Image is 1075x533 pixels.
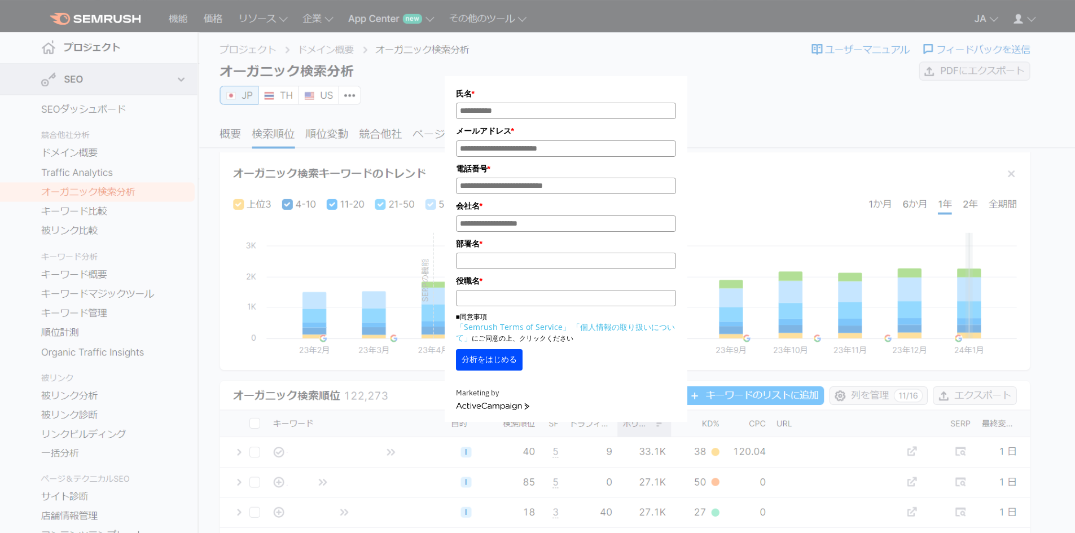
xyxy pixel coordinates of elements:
button: 分析をはじめる [456,349,523,371]
a: 「Semrush Terms of Service」 [456,321,571,332]
label: 氏名 [456,87,676,100]
label: 会社名 [456,200,676,212]
label: 電話番号 [456,162,676,175]
div: Marketing by [456,387,676,399]
a: 「個人情報の取り扱いについて」 [456,321,675,343]
label: 役職名 [456,275,676,287]
label: メールアドレス [456,125,676,137]
p: ■同意事項 にご同意の上、クリックください [456,312,676,343]
label: 部署名 [456,237,676,250]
